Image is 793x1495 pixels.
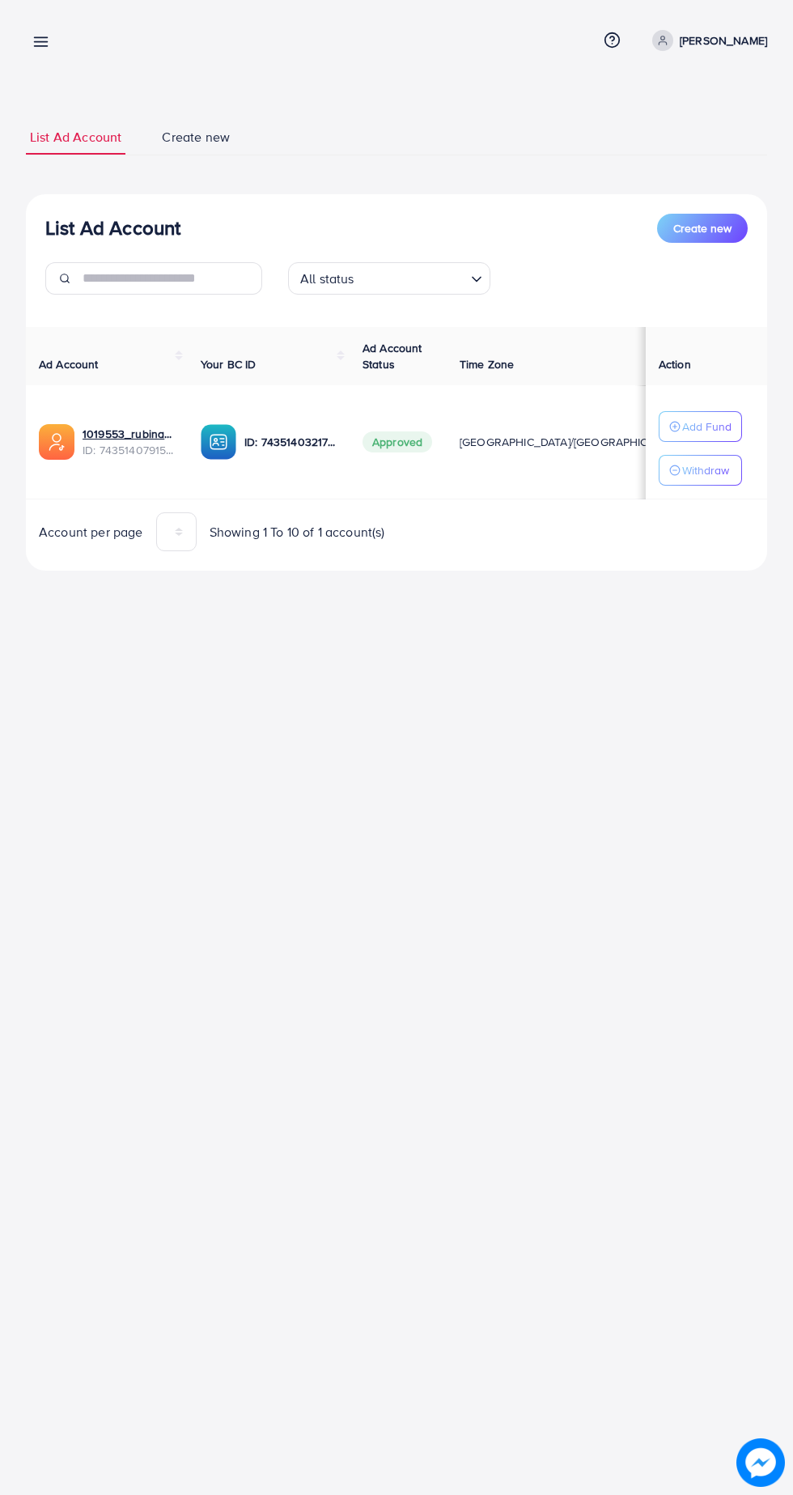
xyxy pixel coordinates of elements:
[39,523,143,542] span: Account per page
[297,267,358,291] span: All status
[682,461,729,480] p: Withdraw
[682,417,732,436] p: Add Fund
[680,31,767,50] p: [PERSON_NAME]
[673,220,732,236] span: Create new
[162,128,230,147] span: Create new
[646,30,767,51] a: [PERSON_NAME]
[83,426,175,459] div: <span class='underline'>1019553_rubinastore1_1731128628097</span></br>7435140791582015505
[210,523,385,542] span: Showing 1 To 10 of 1 account(s)
[39,424,74,460] img: ic-ads-acc.e4c84228.svg
[83,442,175,458] span: ID: 7435140791582015505
[460,434,685,450] span: [GEOGRAPHIC_DATA]/[GEOGRAPHIC_DATA]
[201,356,257,372] span: Your BC ID
[244,432,337,452] p: ID: 7435140321710948368
[736,1438,785,1487] img: image
[659,411,742,442] button: Add Fund
[659,356,691,372] span: Action
[363,340,422,372] span: Ad Account Status
[460,356,514,372] span: Time Zone
[657,214,748,243] button: Create new
[83,426,175,442] a: 1019553_rubinastore1_1731128628097
[39,356,99,372] span: Ad Account
[363,431,432,452] span: Approved
[659,455,742,486] button: Withdraw
[201,424,236,460] img: ic-ba-acc.ded83a64.svg
[288,262,490,295] div: Search for option
[30,128,121,147] span: List Ad Account
[359,264,464,291] input: Search for option
[45,216,180,240] h3: List Ad Account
